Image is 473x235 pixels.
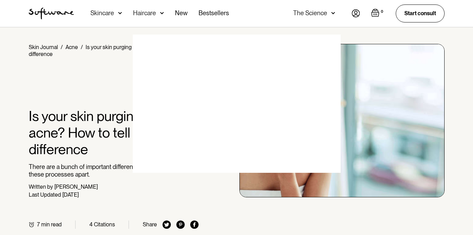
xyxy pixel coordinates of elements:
[29,108,199,158] h1: Is your skin purging or is it acne? How to tell the difference
[163,220,171,229] img: twitter icon
[29,191,61,198] div: Last Updated
[293,10,327,17] div: The Science
[29,8,74,19] a: home
[61,44,63,50] div: /
[54,184,98,190] div: [PERSON_NAME]
[371,9,385,18] a: Open cart
[160,10,164,17] img: arrow down
[81,44,83,50] div: /
[62,191,79,198] div: [DATE]
[29,163,199,178] p: There are a bunch of important differences to help you tell these processes apart.
[190,220,199,229] img: facebook icon
[29,8,74,19] img: Software Logo
[379,9,385,15] div: 0
[65,44,78,50] a: Acne
[89,221,93,228] div: 4
[41,221,62,228] div: min read
[37,221,40,228] div: 7
[29,44,197,57] div: Is your skin purging or is it acne? How to tell the difference
[94,221,115,228] div: Citations
[118,10,122,17] img: arrow down
[331,10,335,17] img: arrow down
[133,35,341,173] img: blank image
[133,10,156,17] div: Haircare
[29,184,53,190] div: Written by
[90,10,114,17] div: Skincare
[396,4,445,22] a: Start consult
[29,44,58,50] a: Skin Journal
[176,220,185,229] img: pinterest icon
[143,221,157,228] div: Share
